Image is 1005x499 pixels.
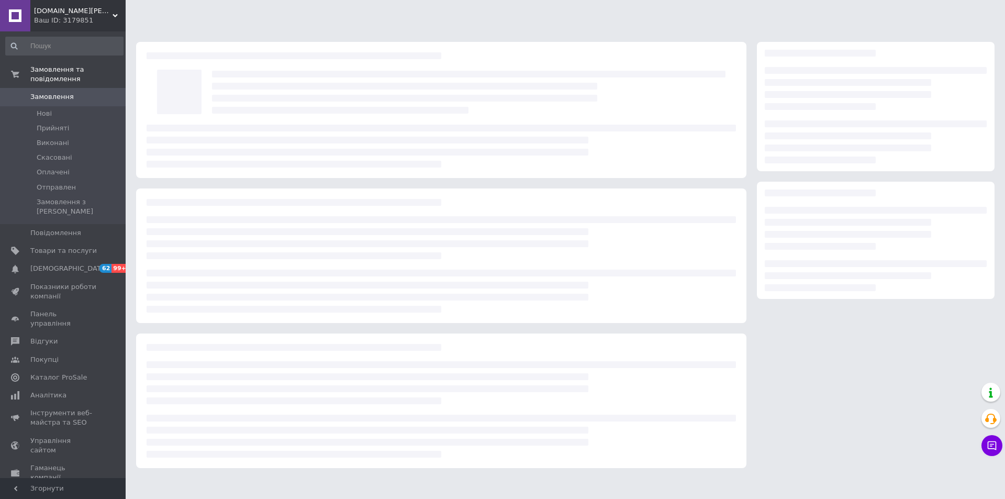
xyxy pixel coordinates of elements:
[30,228,81,238] span: Повідомлення
[37,109,52,118] span: Нові
[30,355,59,364] span: Покупці
[34,6,113,16] span: Sim-simka.com.ua
[99,264,111,273] span: 62
[30,309,97,328] span: Панель управління
[111,264,129,273] span: 99+
[34,16,126,25] div: Ваш ID: 3179851
[37,197,122,216] span: Замовлення з [PERSON_NAME]
[30,264,108,273] span: [DEMOGRAPHIC_DATA]
[30,337,58,346] span: Відгуки
[37,124,69,133] span: Прийняті
[30,408,97,427] span: Інструменти веб-майстра та SEO
[5,37,124,56] input: Пошук
[30,463,97,482] span: Гаманець компанії
[30,246,97,256] span: Товари та послуги
[30,373,87,382] span: Каталог ProSale
[37,183,76,192] span: Отправлен
[30,391,66,400] span: Аналітика
[37,153,72,162] span: Скасовані
[30,282,97,301] span: Показники роботи компанії
[37,168,70,177] span: Оплачені
[30,65,126,84] span: Замовлення та повідомлення
[30,92,74,102] span: Замовлення
[30,436,97,455] span: Управління сайтом
[37,138,69,148] span: Виконані
[981,435,1002,456] button: Чат з покупцем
